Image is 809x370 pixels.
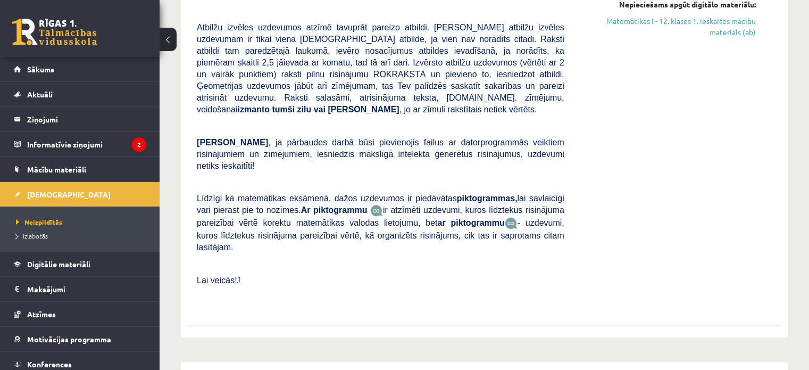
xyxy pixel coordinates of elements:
legend: Ziņojumi [27,107,146,131]
a: Neizpildītās [16,217,149,227]
span: Motivācijas programma [27,334,111,344]
a: [DEMOGRAPHIC_DATA] [14,182,146,207]
span: Konferences [27,359,72,369]
a: Aktuāli [14,82,146,106]
span: [PERSON_NAME] [197,138,268,147]
span: Digitālie materiāli [27,259,90,269]
span: [DEMOGRAPHIC_DATA] [27,190,111,199]
span: , ja pārbaudes darbā būsi pievienojis failus ar datorprogrammās veiktiem risinājumiem un zīmējumi... [197,138,564,170]
b: izmanto [238,105,270,114]
i: 2 [132,137,146,152]
span: Aktuāli [27,89,53,99]
span: J [237,276,240,285]
legend: Maksājumi [27,277,146,301]
a: Atzīmes [14,302,146,326]
a: Motivācijas programma [14,327,146,351]
span: ir atzīmēti uzdevumi, kuros līdztekus risinājuma pareizībai vērtē korektu matemātikas valodas lie... [197,205,564,227]
span: Atzīmes [27,309,56,319]
b: ar piktogrammu [437,218,504,227]
span: Izlabotās [16,232,48,240]
a: Informatīvie ziņojumi2 [14,132,146,157]
span: - uzdevumi, kuros līdztekus risinājuma pareizībai vērtē, kā organizēts risinājums, cik tas ir sap... [197,218,564,252]
span: Lai veicās! [197,276,237,285]
b: tumši zilu vai [PERSON_NAME] [272,105,399,114]
span: Atbilžu izvēles uzdevumos atzīmē tavuprāt pareizo atbildi. [PERSON_NAME] atbilžu izvēles uzdevuma... [197,23,564,114]
a: Mācību materiāli [14,157,146,182]
b: piktogrammas, [457,194,518,203]
a: Matemātikas I - 12. klases 1. ieskaites mācību materiāls (ab) [580,15,756,38]
legend: Informatīvie ziņojumi [27,132,146,157]
a: Sākums [14,57,146,81]
a: Izlabotās [16,231,149,241]
img: JfuEzvunn4EvwAAAAASUVORK5CYII= [370,204,383,217]
span: Neizpildītās [16,218,62,226]
span: Mācību materiāli [27,165,86,174]
a: Digitālie materiāli [14,252,146,276]
span: Sākums [27,64,54,74]
b: Ar piktogrammu [301,205,368,215]
span: Līdzīgi kā matemātikas eksāmenā, dažos uzdevumos ir piedāvātas lai savlaicīgi vari pierast pie to... [197,194,564,215]
img: wKvN42sLe3LLwAAAABJRU5ErkJggg== [505,217,518,229]
a: Ziņojumi [14,107,146,131]
a: Maksājumi [14,277,146,301]
a: Rīgas 1. Tālmācības vidusskola [12,19,97,45]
